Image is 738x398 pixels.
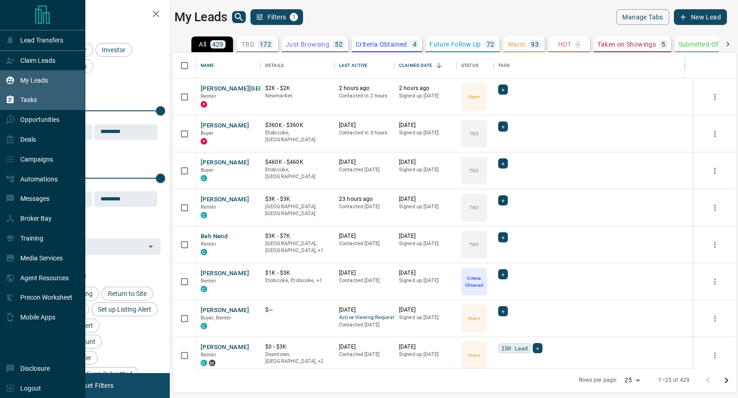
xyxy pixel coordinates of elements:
span: + [501,85,505,94]
button: [PERSON_NAME] [201,343,249,352]
button: Manage Tabs [616,9,669,25]
p: 2 hours ago [399,84,452,92]
div: Claimed Date [399,53,433,78]
div: condos.ca [201,286,207,292]
button: search button [232,11,246,23]
div: Tags [498,53,510,78]
h1: My Leads [174,10,227,24]
h2: Filters [30,9,161,20]
button: [PERSON_NAME] [201,269,249,278]
p: Criteria Obtained [356,41,407,48]
p: Etobicoke, [GEOGRAPHIC_DATA] [265,129,330,144]
p: Contacted [DATE] [339,240,390,247]
span: Return to Site [105,290,150,297]
p: [DATE] [339,232,390,240]
p: Signed up [DATE] [399,203,452,211]
span: Buyer [201,130,214,136]
div: mrloft.ca [209,360,215,366]
p: Rows per page: [579,376,618,384]
div: + [498,158,508,169]
div: + [498,84,508,95]
button: Filters1 [250,9,304,25]
p: [DATE] [339,343,390,351]
div: Name [196,53,261,78]
p: [DATE] [339,269,390,277]
div: Claimed Date [394,53,457,78]
p: Future Follow Up [429,41,481,48]
p: TBD [470,130,478,137]
button: more [708,164,722,178]
div: + [498,121,508,132]
div: property.ca [201,138,207,145]
p: [DATE] [399,121,452,129]
button: more [708,201,722,215]
p: Warm [508,41,526,48]
p: Signed up [DATE] [399,129,452,137]
p: [DATE] [399,158,452,166]
p: [DATE] [399,232,452,240]
span: Renter [201,93,216,99]
span: + [536,344,539,353]
span: Active Viewing Request [339,314,390,322]
p: $360K - $360K [265,121,330,129]
div: + [498,306,508,316]
p: TBD [470,204,478,211]
p: Signed up [DATE] [399,92,452,100]
div: Investor [95,43,132,57]
p: Contacted [DATE] [339,166,390,174]
div: Name [201,53,214,78]
p: Signed up [DATE] [399,166,452,174]
p: Warm [468,315,480,322]
button: [PERSON_NAME] [201,158,249,167]
p: $2K - $2K [265,84,330,92]
p: [DATE] [399,269,452,277]
button: more [708,349,722,362]
div: Status [461,53,478,78]
span: + [501,270,505,279]
span: + [501,196,505,205]
div: + [498,195,508,205]
p: Contacted in 2 hours [339,92,390,100]
button: Beh Nend [201,232,227,241]
p: - [577,41,579,48]
div: 25 [621,374,643,387]
p: 52 [335,41,343,48]
p: Contacted [DATE] [339,351,390,358]
p: Taken on Showings [597,41,656,48]
p: All [199,41,206,48]
button: more [708,238,722,252]
span: Buyer, Renter [201,315,232,321]
div: condos.ca [201,175,207,181]
p: Warm [468,352,480,359]
p: [DATE] [399,195,452,203]
div: condos.ca [201,212,207,218]
button: more [708,127,722,141]
p: Contacted [DATE] [339,321,390,329]
p: TBD [470,167,478,174]
span: + [501,307,505,316]
p: $3K - $7K [265,232,330,240]
span: Buyer [201,167,214,173]
span: + [501,233,505,242]
div: condos.ca [201,323,207,329]
button: more [708,90,722,104]
p: Contacted [DATE] [339,277,390,284]
p: Etobicoke, [GEOGRAPHIC_DATA] [265,166,330,181]
p: 93 [531,41,539,48]
button: more [708,312,722,326]
div: Details [265,53,284,78]
div: Last Active [334,53,394,78]
p: 1–25 of 429 [658,376,690,384]
p: 4 [413,41,417,48]
p: Contacted in 3 hours [339,129,390,137]
p: [DATE] [339,306,390,314]
button: Sort [433,59,446,72]
div: Tags [494,53,685,78]
p: $3K - $3K [265,195,330,203]
p: Signed up [DATE] [399,240,452,247]
div: + [533,343,542,353]
span: Renter [201,241,216,247]
p: [GEOGRAPHIC_DATA], [GEOGRAPHIC_DATA] [265,203,330,217]
p: 2 hours ago [339,84,390,92]
p: Just Browsing [286,41,329,48]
